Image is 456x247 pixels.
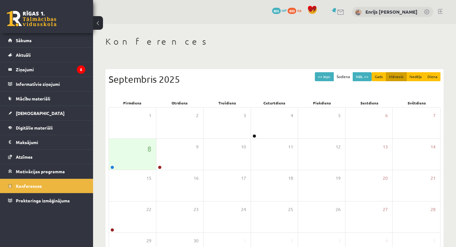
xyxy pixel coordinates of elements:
span: 1 [244,237,246,244]
span: Proktoringa izmēģinājums [16,198,70,203]
button: Šodiena [333,72,353,81]
a: Digitālie materiāli [8,121,85,135]
span: 28 [431,206,436,213]
div: Otrdiena [156,99,203,107]
a: Motivācijas programma [8,164,85,179]
i: 5 [77,65,85,74]
span: 22 [146,206,151,213]
span: Motivācijas programma [16,169,65,174]
span: 11 [288,143,293,150]
span: 10 [241,143,246,150]
span: 29 [146,237,151,244]
button: Gads [372,72,386,81]
span: 5 [338,112,341,119]
span: 12 [336,143,341,150]
a: 400 xp [288,8,304,13]
button: Mēnesis [386,72,407,81]
div: Ceturtdiena [251,99,298,107]
a: [DEMOGRAPHIC_DATA] [8,106,85,120]
h1: Konferences [105,36,444,47]
span: 1 [149,112,151,119]
span: 2 [196,112,199,119]
legend: Ziņojumi [16,62,85,77]
a: Rīgas 1. Tālmācības vidusskola [7,11,56,26]
span: Konferences [16,183,42,189]
span: 7 [433,112,436,119]
span: 24 [241,206,246,213]
span: 14 [431,143,436,150]
span: 400 [288,8,296,14]
div: Septembris 2025 [109,72,440,86]
span: 26 [336,206,341,213]
span: 4 [385,237,388,244]
div: Svētdiena [393,99,440,107]
span: 30 [194,237,199,244]
a: Informatīvie ziņojumi [8,77,85,91]
span: 5 [433,237,436,244]
span: 18 [288,175,293,182]
span: Mācību materiāli [16,96,50,101]
button: Diena [424,72,440,81]
div: Sestdiena [346,99,393,107]
span: mP [282,8,287,13]
span: 27 [383,206,388,213]
span: 20 [383,175,388,182]
span: 2 [291,237,293,244]
span: 25 [288,206,293,213]
button: << Iepr. [315,72,334,81]
img: Enrijs Patriks Jefimovs [355,9,361,15]
legend: Maksājumi [16,135,85,149]
a: Maksājumi [8,135,85,149]
span: 16 [194,175,199,182]
div: Pirmdiena [109,99,156,107]
a: Proktoringa izmēģinājums [8,193,85,208]
span: [DEMOGRAPHIC_DATA] [16,110,65,116]
a: Konferences [8,179,85,193]
button: Nāk. >> [353,72,372,81]
a: Atzīmes [8,150,85,164]
span: 17 [241,175,246,182]
span: 4 [291,112,293,119]
div: Trešdiena [203,99,251,107]
span: 8 [147,143,151,154]
button: Nedēļa [406,72,425,81]
span: 3 [244,112,246,119]
span: 15 [146,175,151,182]
span: 6 [385,112,388,119]
span: Aktuāli [16,52,31,58]
span: 19 [336,175,341,182]
span: 23 [194,206,199,213]
span: Sākums [16,37,32,43]
span: Digitālie materiāli [16,125,53,130]
a: 805 mP [272,8,287,13]
span: 805 [272,8,281,14]
legend: Informatīvie ziņojumi [16,77,85,91]
a: Sākums [8,33,85,47]
span: 9 [196,143,199,150]
a: Aktuāli [8,48,85,62]
a: Mācību materiāli [8,91,85,106]
span: Atzīmes [16,154,33,160]
span: 21 [431,175,436,182]
div: Piekdiena [298,99,346,107]
a: Ziņojumi5 [8,62,85,77]
span: 3 [338,237,341,244]
span: 13 [383,143,388,150]
span: xp [297,8,301,13]
a: Enrijs [PERSON_NAME] [365,9,418,15]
